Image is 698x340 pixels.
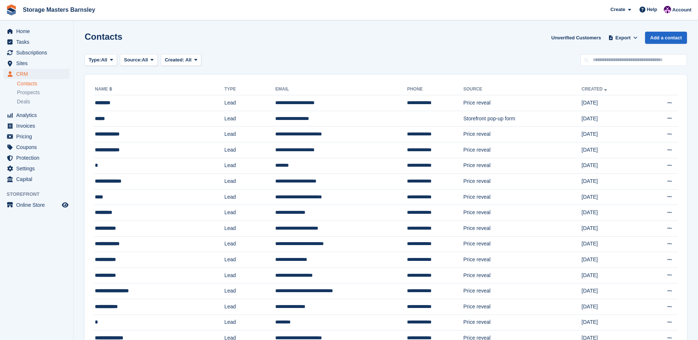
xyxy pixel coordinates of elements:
a: Preview store [61,201,70,209]
span: All [101,56,107,64]
span: Created: [165,57,184,63]
td: [DATE] [582,127,643,142]
span: Invoices [16,121,60,131]
td: Price reveal [463,299,581,315]
span: All [142,56,148,64]
span: Tasks [16,37,60,47]
td: Price reveal [463,220,581,236]
td: Price reveal [463,268,581,283]
td: Lead [224,299,275,315]
td: [DATE] [582,252,643,268]
td: [DATE] [582,236,643,252]
th: Source [463,84,581,95]
span: Help [647,6,657,13]
span: Home [16,26,60,36]
img: Louise Masters [664,6,671,13]
span: Export [616,34,631,42]
a: menu [4,153,70,163]
a: menu [4,37,70,47]
span: Capital [16,174,60,184]
span: Settings [16,163,60,174]
td: Lead [224,283,275,299]
a: menu [4,110,70,120]
span: Analytics [16,110,60,120]
td: Lead [224,236,275,252]
td: Lead [224,189,275,205]
th: Phone [407,84,463,95]
td: Price reveal [463,236,581,252]
td: Price reveal [463,205,581,221]
img: stora-icon-8386f47178a22dfd0bd8f6a31ec36ba5ce8667c1dd55bd0f319d3a0aa187defe.svg [6,4,17,15]
td: Lead [224,315,275,330]
td: [DATE] [582,111,643,127]
td: Lead [224,142,275,158]
td: [DATE] [582,158,643,174]
a: menu [4,69,70,79]
td: Price reveal [463,189,581,205]
h1: Contacts [85,32,123,42]
td: Lead [224,252,275,268]
td: [DATE] [582,189,643,205]
td: Storefront pop-up form [463,111,581,127]
span: Protection [16,153,60,163]
td: [DATE] [582,205,643,221]
td: [DATE] [582,174,643,190]
td: [DATE] [582,95,643,111]
a: Add a contact [645,32,687,44]
td: Lead [224,127,275,142]
td: [DATE] [582,268,643,283]
span: Source: [124,56,142,64]
a: Name [95,86,114,92]
span: Coupons [16,142,60,152]
button: Source: All [120,54,158,66]
td: Price reveal [463,127,581,142]
td: [DATE] [582,283,643,299]
a: menu [4,200,70,210]
button: Created: All [161,54,201,66]
span: Sites [16,58,60,68]
a: Created [582,86,609,92]
button: Export [607,32,639,44]
td: [DATE] [582,315,643,330]
td: Lead [224,111,275,127]
td: [DATE] [582,220,643,236]
td: Price reveal [463,315,581,330]
a: Storage Masters Barnsley [20,4,98,16]
span: Deals [17,98,30,105]
td: [DATE] [582,299,643,315]
td: Price reveal [463,252,581,268]
a: menu [4,26,70,36]
td: Lead [224,268,275,283]
td: Price reveal [463,158,581,174]
a: menu [4,121,70,131]
span: CRM [16,69,60,79]
span: Type: [89,56,101,64]
td: Price reveal [463,283,581,299]
td: Lead [224,205,275,221]
td: Price reveal [463,95,581,111]
span: Create [610,6,625,13]
td: Price reveal [463,142,581,158]
th: Email [275,84,407,95]
th: Type [224,84,275,95]
a: menu [4,47,70,58]
td: Lead [224,95,275,111]
a: Deals [17,98,70,106]
a: Prospects [17,89,70,96]
td: [DATE] [582,142,643,158]
span: Subscriptions [16,47,60,58]
span: Online Store [16,200,60,210]
td: Lead [224,220,275,236]
td: Lead [224,174,275,190]
td: Price reveal [463,174,581,190]
span: Prospects [17,89,40,96]
a: Unverified Customers [548,32,604,44]
span: All [185,57,192,63]
a: menu [4,142,70,152]
a: menu [4,174,70,184]
a: Contacts [17,80,70,87]
a: menu [4,131,70,142]
span: Storefront [7,191,73,198]
span: Pricing [16,131,60,142]
td: Lead [224,158,275,174]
